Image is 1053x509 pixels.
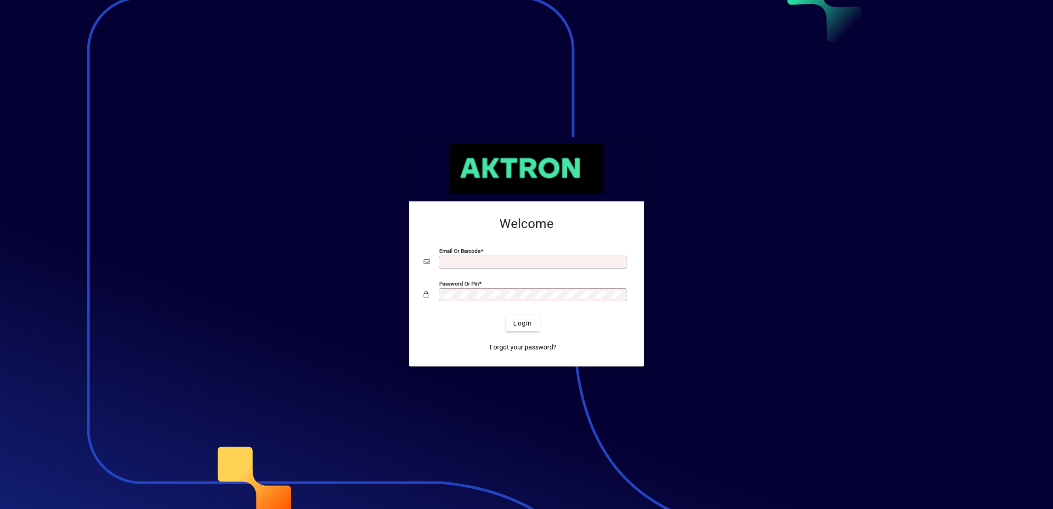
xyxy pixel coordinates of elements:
a: Forgot your password? [486,339,560,355]
button: Login [506,315,539,332]
h2: Welcome [424,216,629,232]
mat-label: Password or Pin [439,280,479,287]
span: Forgot your password? [490,343,556,352]
mat-label: Email or Barcode [439,248,481,254]
span: Login [513,319,532,328]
